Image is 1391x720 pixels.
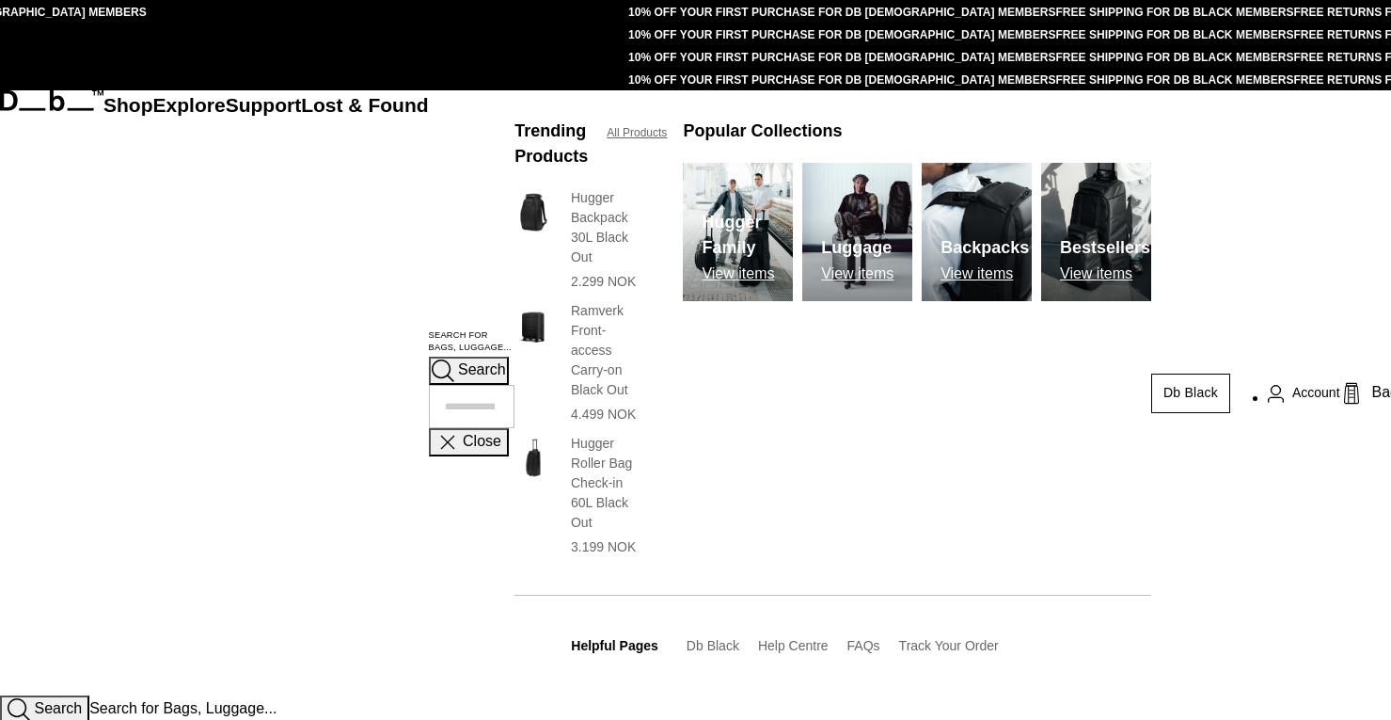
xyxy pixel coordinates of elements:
a: 10% OFF YOUR FIRST PURCHASE FOR DB [DEMOGRAPHIC_DATA] MEMBERS [628,28,1055,41]
span: 3.199 NOK [571,539,636,554]
img: Db [1041,163,1151,301]
a: Db Luggage View items [802,163,912,301]
a: Explore [153,94,226,116]
a: Hugger Backpack 30L Black Out Hugger Backpack 30L Black Out 2.299 NOK [514,188,645,292]
a: Account [1268,382,1340,405]
a: 10% OFF YOUR FIRST PURCHASE FOR DB [DEMOGRAPHIC_DATA] MEMBERS [628,73,1055,87]
img: Db [683,163,793,301]
img: Ramverk Front-access Carry-on Black Out [514,301,552,349]
span: 4.499 NOK [571,407,636,422]
span: 2.299 NOK [571,274,636,289]
span: Close [463,434,501,450]
h3: Hugger Backpack 30L Black Out [571,188,645,267]
a: Ramverk Front-access Carry-on Black Out Ramverk Front-access Carry-on Black Out 4.499 NOK [514,301,645,424]
a: Lost & Found [301,94,428,116]
a: Shop [103,94,153,116]
a: FREE SHIPPING FOR DB BLACK MEMBERS [1056,6,1294,19]
img: Db [802,163,912,301]
a: Help Centre [758,638,829,653]
h3: Backpacks [941,235,1029,261]
a: Hugger Roller Bag Check-in 60L Black Out Hugger Roller Bag Check-in 60L Black Out 3.199 NOK [514,434,645,557]
h3: Bestsellers [1060,235,1150,261]
img: Db [922,163,1032,301]
span: Account [1292,383,1340,403]
img: Hugger Roller Bag Check-in 60L Black Out [514,434,552,482]
button: Close [429,428,509,456]
a: 10% OFF YOUR FIRST PURCHASE FOR DB [DEMOGRAPHIC_DATA] MEMBERS [628,6,1055,19]
a: 10% OFF YOUR FIRST PURCHASE FOR DB [DEMOGRAPHIC_DATA] MEMBERS [628,51,1055,64]
button: Search [429,357,509,385]
a: FREE SHIPPING FOR DB BLACK MEMBERS [1056,73,1294,87]
p: View items [702,265,793,282]
a: All Products [607,124,667,141]
h3: Helpful Pages [571,636,658,656]
a: Support [226,94,302,116]
a: Db Hugger Family View items [683,163,793,301]
img: Hugger Backpack 30L Black Out [514,188,552,236]
p: View items [1060,265,1150,282]
nav: Main Navigation [103,90,429,696]
h3: Hugger Family [702,210,793,261]
a: Db Black [687,638,739,653]
h3: Luggage [821,235,893,261]
span: Search [458,362,506,378]
p: View items [821,265,893,282]
a: Track Your Order [899,638,999,653]
h3: Ramverk Front-access Carry-on Black Out [571,301,645,400]
a: Db Black [1151,374,1230,413]
a: FREE SHIPPING FOR DB BLACK MEMBERS [1056,28,1294,41]
span: Search [34,700,82,716]
a: FAQs [847,638,880,653]
p: View items [941,265,1029,282]
h3: Trending Products [514,119,588,169]
h3: Hugger Roller Bag Check-in 60L Black Out [571,434,645,533]
label: Search for Bags, Luggage... [429,329,515,356]
h3: Popular Collections [683,119,842,144]
a: Db Bestsellers View items [1041,163,1151,301]
a: FREE SHIPPING FOR DB BLACK MEMBERS [1056,51,1294,64]
a: Db Backpacks View items [922,163,1032,301]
